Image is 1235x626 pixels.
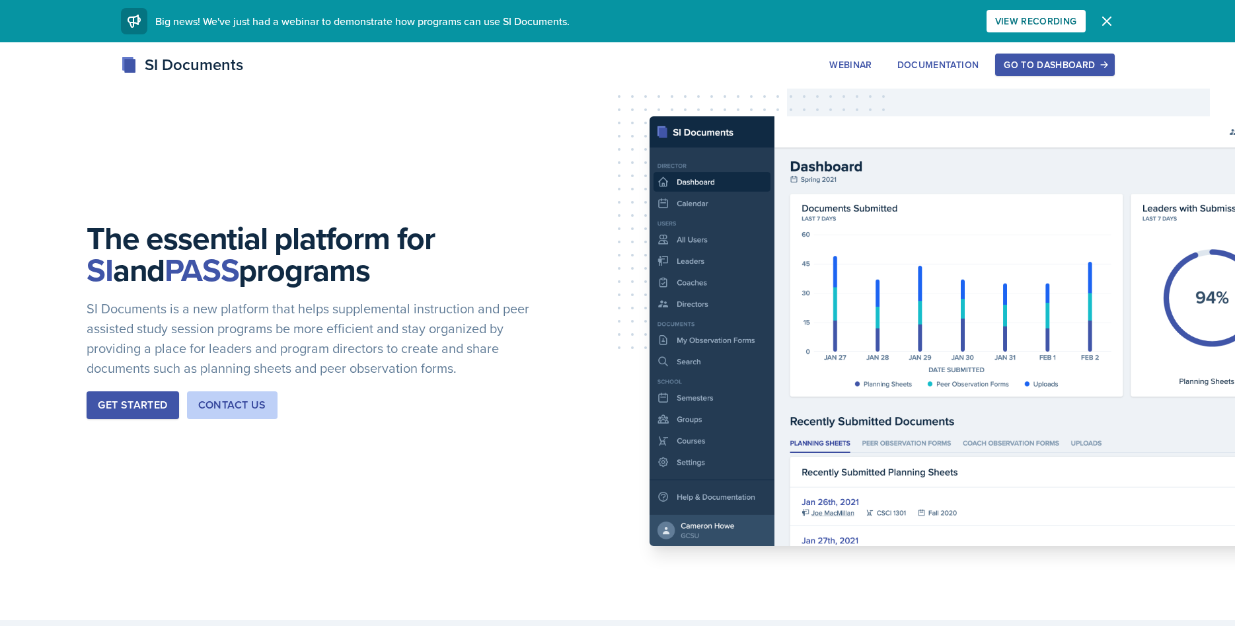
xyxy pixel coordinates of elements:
[995,54,1114,76] button: Go to Dashboard
[821,54,880,76] button: Webinar
[155,14,570,28] span: Big news! We've just had a webinar to demonstrate how programs can use SI Documents.
[889,54,988,76] button: Documentation
[187,391,278,419] button: Contact Us
[198,397,266,413] div: Contact Us
[1004,59,1105,70] div: Go to Dashboard
[829,59,872,70] div: Webinar
[995,16,1077,26] div: View Recording
[121,53,243,77] div: SI Documents
[98,397,167,413] div: Get Started
[987,10,1086,32] button: View Recording
[897,59,979,70] div: Documentation
[87,391,178,419] button: Get Started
